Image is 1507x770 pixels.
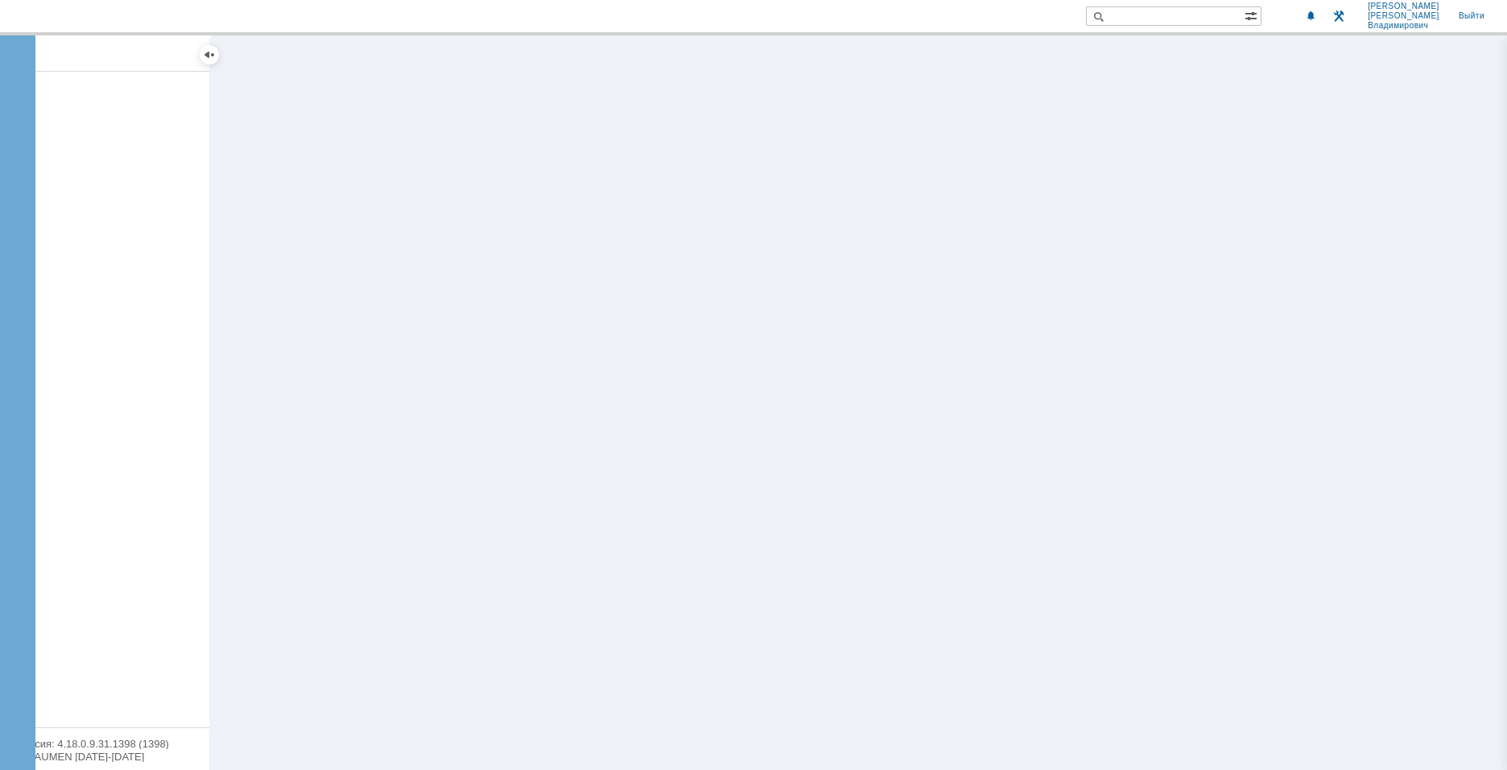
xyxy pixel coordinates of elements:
[1368,11,1439,21] span: [PERSON_NAME]
[1329,6,1348,26] a: Перейти в интерфейс администратора
[1368,2,1439,11] span: [PERSON_NAME]
[16,751,193,762] div: © NAUMEN [DATE]-[DATE]
[1245,7,1261,23] span: Расширенный поиск
[16,739,193,749] div: Версия: 4.18.0.9.31.1398 (1398)
[1368,21,1428,31] span: Владимирович
[200,45,219,64] div: Скрыть меню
